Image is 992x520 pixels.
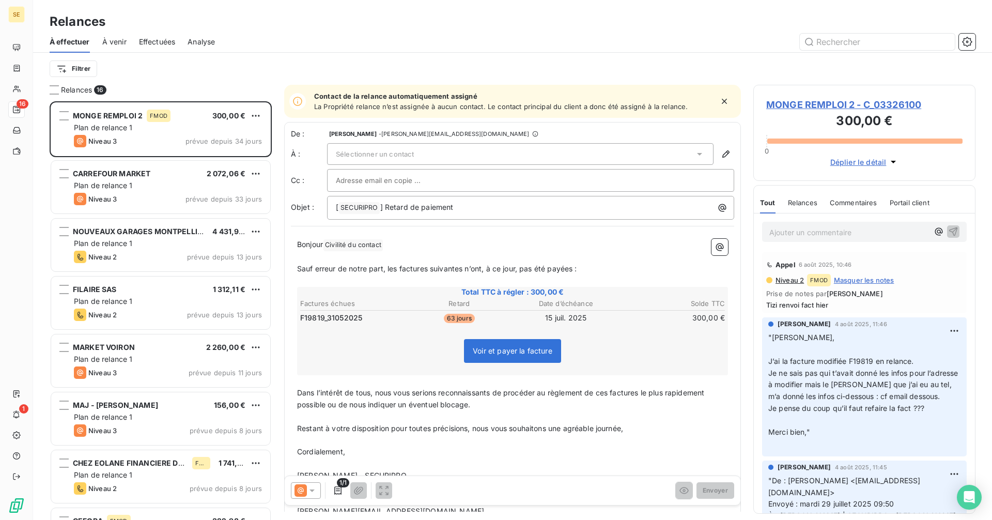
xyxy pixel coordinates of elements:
span: 300,00 € [212,111,245,120]
span: 16 [94,85,106,95]
span: CARREFOUR MARKET [73,169,150,178]
span: Relances [61,85,92,95]
span: Masquer les notes [834,276,894,284]
span: Bonjour [297,240,323,249]
span: prévue depuis 13 jours [187,311,262,319]
label: Cc : [291,175,327,186]
span: FMOD [150,113,167,119]
span: MAJ - [PERSON_NAME] [73,401,158,409]
span: Plan de relance 1 [74,412,133,421]
span: Portail client [890,198,929,207]
span: Commentaires [830,198,877,207]
h3: 300,00 € [766,112,963,132]
span: Plan de relance 1 [74,239,133,248]
span: Niveau 2 [88,253,117,261]
span: Déplier le détail [830,157,887,167]
span: [PERSON_NAME] [778,319,831,329]
span: Niveau 3 [88,137,117,145]
span: F19819_31052025 [300,313,362,323]
span: prévue depuis 33 jours [185,195,262,203]
td: 15 juil. 2025 [513,312,619,324]
button: Déplier le détail [827,156,902,168]
span: Prise de notes par [766,289,963,298]
th: Factures échues [300,298,406,309]
span: prévue depuis 13 jours [187,253,262,261]
span: 1/1 [337,478,349,487]
span: 156,00 € [214,401,245,409]
span: Plan de relance 1 [74,355,133,363]
span: Sauf erreur de notre part, les factures suivantes n’ont, à ce jour, pas été payées : [297,264,577,273]
span: Niveau 2 [88,484,117,493]
span: MONGE REMPLOI 2 - C_03326100 [766,98,963,112]
span: 2 260,00 € [206,343,246,351]
span: 63 jours [444,314,475,323]
span: Niveau 3 [88,369,117,377]
span: Je ne sais pas qui t’avait donné les infos pour l’adresse à modifier mais le [PERSON_NAME] que j’... [768,369,960,401]
span: SECURIPRO [339,202,379,214]
th: Date d’échéance [513,298,619,309]
span: 6 août 2025, 10:46 [799,262,852,268]
span: 1 741,20 € [219,458,254,467]
span: Tout [760,198,776,207]
input: Adresse email en copie ... [336,173,447,188]
span: Analyse [188,37,215,47]
span: Niveau 3 [88,195,117,203]
span: - [PERSON_NAME][EMAIL_ADDRESS][DOMAIN_NAME] [379,131,529,137]
span: [ [336,203,338,211]
span: Dans l’intérêt de tous, nous vous serions reconnaissants de procéder au règlement de ces factures... [297,388,707,409]
span: Niveau 2 [774,276,804,284]
div: SE [8,6,25,23]
img: Logo LeanPay [8,497,25,514]
span: MARKET VOIRON [73,343,135,351]
span: De : [291,129,327,139]
span: ] Retard de paiement [380,203,454,211]
span: 4 431,90 € [212,227,251,236]
span: À effectuer [50,37,90,47]
span: Sélectionner un contact [336,150,414,158]
span: [PERSON_NAME] [827,289,883,298]
span: Restant à votre disposition pour toutes précisions, nous vous souhaitons une agréable journée, [297,424,623,433]
span: prévue depuis 8 jours [190,484,262,493]
th: Solde TTC [620,298,726,309]
span: prévue depuis 8 jours [190,426,262,435]
span: Plan de relance 1 [74,181,133,190]
span: Plan de relance 1 [74,470,133,479]
span: [PERSON_NAME] [778,463,831,472]
span: La Propriété relance n’est assignée à aucun contact. Le contact principal du client a donc été as... [314,102,688,111]
h3: Relances [50,12,105,31]
td: 300,00 € [620,312,726,324]
span: 2 072,06 € [207,169,246,178]
span: Effectuées [139,37,176,47]
span: Plan de relance 1 [74,123,133,132]
label: À : [291,149,327,159]
span: Merci bien," [768,427,810,436]
span: MONGE REMPLOI 2 [73,111,143,120]
span: Niveau 2 [88,311,117,319]
span: Appel [776,261,796,269]
span: Tizi renvoi fact hier [766,301,963,309]
input: Rechercher [800,34,955,50]
span: NOUVEAUX GARAGES MONTPELLIERAINS [73,227,225,236]
th: Retard [407,298,513,309]
span: Je pense du coup qu’il faut refaire la fact ??? [768,404,924,412]
span: Relances [788,198,817,207]
span: Total TTC à régler : 300,00 € [299,287,726,297]
span: À venir [102,37,127,47]
span: FMOD [195,460,207,466]
span: Niveau 3 [88,426,117,435]
span: Civilité du contact [323,239,383,251]
span: Envoyé : mardi 29 juillet 2025 09:50 [768,499,894,508]
span: [PERSON_NAME][EMAIL_ADDRESS][DOMAIN_NAME] [297,507,484,515]
span: FMOD [810,277,828,283]
span: 4 août 2025, 11:46 [835,321,887,327]
span: 1 [19,404,28,414]
span: 1 312,11 € [213,285,246,294]
div: Open Intercom Messenger [957,485,982,510]
span: CHEZ EOLANE FINANCIERE DE L'OMBREE [73,458,222,467]
span: "[PERSON_NAME], [768,333,834,342]
span: 0 [765,147,769,155]
span: prévue depuis 11 jours [189,369,262,377]
span: [PERSON_NAME] [329,131,377,137]
button: Filtrer [50,60,97,77]
div: grid [50,101,272,520]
